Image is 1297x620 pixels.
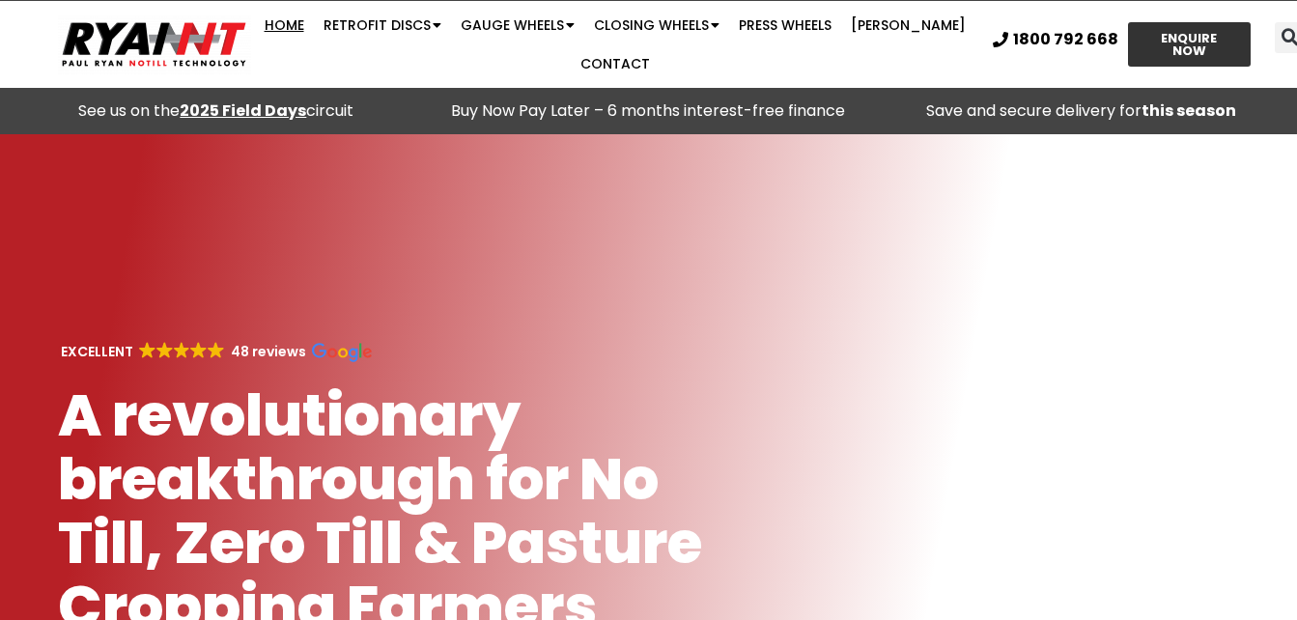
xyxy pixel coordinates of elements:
strong: 48 reviews [231,342,306,361]
a: Contact [571,44,660,83]
span: ENQUIRE NOW [1145,32,1233,57]
img: Google [312,343,372,362]
a: [PERSON_NAME] [841,6,975,44]
img: Google [174,342,190,358]
img: Google [156,342,173,358]
a: ENQUIRE NOW [1128,22,1251,67]
a: EXCELLENT GoogleGoogleGoogleGoogleGoogle 48 reviews Google [58,342,372,361]
img: Google [190,342,207,358]
strong: EXCELLENT [61,342,133,361]
img: Ryan NT logo [58,14,251,74]
div: See us on the circuit [10,98,423,125]
strong: this season [1142,99,1236,122]
a: Press Wheels [729,6,841,44]
img: Google [139,342,155,358]
a: Retrofit Discs [314,6,451,44]
p: Buy Now Pay Later – 6 months interest-free finance [442,98,856,125]
a: Home [255,6,314,44]
a: Gauge Wheels [451,6,584,44]
p: Save and secure delivery for [874,98,1287,125]
img: Google [208,342,224,358]
a: Closing Wheels [584,6,729,44]
span: 1800 792 668 [1013,32,1118,47]
a: 1800 792 668 [993,32,1118,47]
nav: Menu [251,6,977,83]
a: 2025 Field Days [180,99,306,122]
